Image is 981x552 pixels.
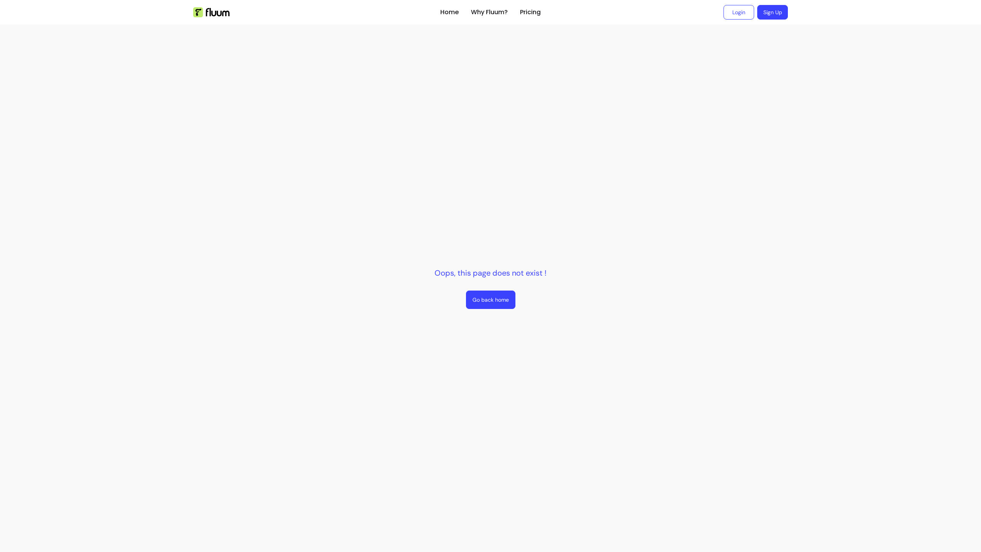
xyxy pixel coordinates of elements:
[466,291,515,309] a: Go back home
[440,8,459,17] a: Home
[193,7,230,17] img: Fluum Logo
[520,8,541,17] a: Pricing
[757,5,788,20] a: Sign Up
[471,8,508,17] a: Why Fluum?
[435,268,546,278] p: Oops, this page does not exist !
[723,5,754,20] a: Login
